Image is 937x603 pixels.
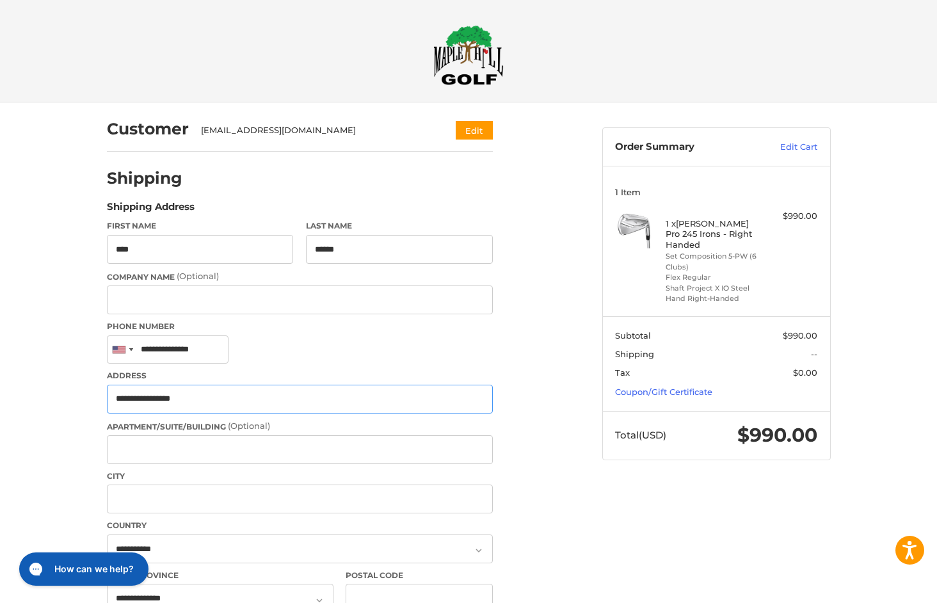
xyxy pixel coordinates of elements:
[737,423,817,447] span: $990.00
[228,421,270,431] small: (Optional)
[13,548,152,590] iframe: Gorgias live chat messenger
[107,321,493,332] label: Phone Number
[456,121,493,140] button: Edit
[615,387,712,397] a: Coupon/Gift Certificate
[666,283,764,294] li: Shaft Project X IO Steel
[615,187,817,197] h3: 1 Item
[107,220,294,232] label: First Name
[615,330,651,341] span: Subtotal
[201,124,431,137] div: [EMAIL_ADDRESS][DOMAIN_NAME]
[666,293,764,304] li: Hand Right-Handed
[346,570,493,581] label: Postal Code
[306,220,493,232] label: Last Name
[107,370,493,382] label: Address
[107,470,493,482] label: City
[108,336,137,364] div: United States: +1
[615,367,630,378] span: Tax
[107,200,195,220] legend: Shipping Address
[666,272,764,283] li: Flex Regular
[107,420,493,433] label: Apartment/Suite/Building
[107,168,182,188] h2: Shipping
[783,330,817,341] span: $990.00
[615,429,666,441] span: Total (USD)
[615,349,654,359] span: Shipping
[107,270,493,283] label: Company Name
[107,119,189,139] h2: Customer
[753,141,817,154] a: Edit Cart
[793,367,817,378] span: $0.00
[615,141,753,154] h3: Order Summary
[107,520,493,531] label: Country
[666,251,764,272] li: Set Composition 5-PW (6 Clubs)
[107,570,333,581] label: State/Province
[811,349,817,359] span: --
[767,210,817,223] div: $990.00
[666,218,764,250] h4: 1 x [PERSON_NAME] Pro 245 Irons - Right Handed
[177,271,219,281] small: (Optional)
[433,25,504,85] img: Maple Hill Golf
